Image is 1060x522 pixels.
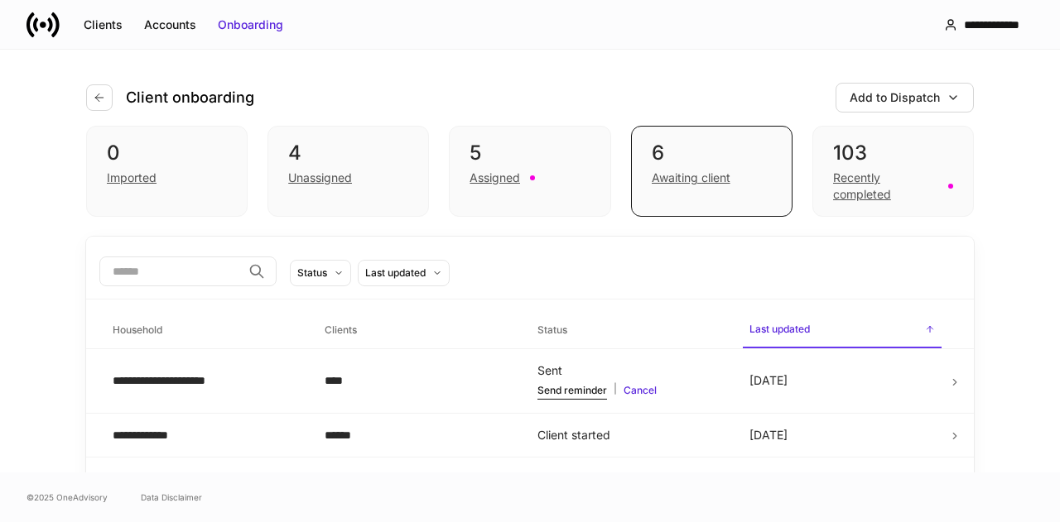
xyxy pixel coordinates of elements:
[218,17,283,33] div: Onboarding
[288,140,408,166] div: 4
[126,88,254,108] h4: Client onboarding
[107,140,227,166] div: 0
[836,83,974,113] button: Add to Dispatch
[318,314,517,347] span: Clients
[365,265,426,280] div: Last updated
[84,17,123,33] div: Clients
[470,140,590,166] div: 5
[833,170,938,203] div: Recently completed
[470,170,520,186] div: Assigned
[624,382,657,399] button: Cancel
[297,265,327,280] div: Status
[207,12,294,38] button: Onboarding
[288,170,352,186] div: Unassigned
[26,491,108,504] span: © 2025 OneAdvisory
[524,413,736,457] td: Client started
[736,457,948,500] td: [DATE]
[73,12,133,38] button: Clients
[749,321,810,337] h6: Last updated
[537,322,567,338] h6: Status
[141,491,202,504] a: Data Disclaimer
[106,314,305,347] span: Household
[537,362,723,379] div: Sent
[358,260,450,286] button: Last updated
[290,260,351,286] button: Status
[736,413,948,457] td: [DATE]
[531,314,730,347] span: Status
[812,126,974,217] div: 103Recently completed
[325,322,357,338] h6: Clients
[631,126,793,217] div: 6Awaiting client
[113,322,162,338] h6: Household
[537,382,723,399] div: |
[86,126,248,217] div: 0Imported
[449,126,610,217] div: 5Assigned
[107,170,157,186] div: Imported
[833,140,953,166] div: 103
[537,382,607,399] button: Send reminder
[850,89,940,106] div: Add to Dispatch
[524,457,736,500] td: Client started
[743,313,942,348] span: Last updated
[133,12,207,38] button: Accounts
[144,17,196,33] div: Accounts
[652,140,772,166] div: 6
[267,126,429,217] div: 4Unassigned
[736,349,948,413] td: [DATE]
[652,170,730,186] div: Awaiting client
